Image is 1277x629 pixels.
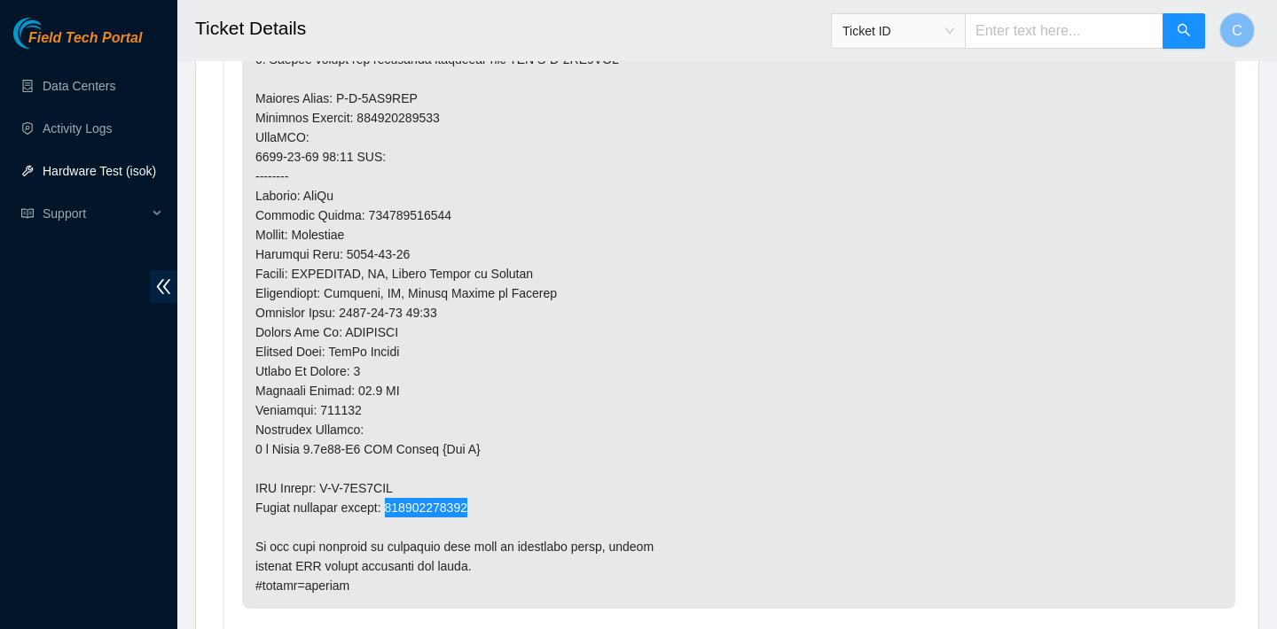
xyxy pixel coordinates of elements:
[21,207,34,220] span: read
[43,196,147,231] span: Support
[965,13,1163,49] input: Enter text here...
[150,270,177,303] span: double-left
[1219,12,1255,48] button: C
[1232,19,1242,42] span: C
[43,164,156,178] a: Hardware Test (isok)
[13,18,90,49] img: Akamai Technologies
[842,18,954,44] span: Ticket ID
[28,30,142,47] span: Field Tech Portal
[43,121,113,136] a: Activity Logs
[43,79,115,93] a: Data Centers
[13,32,142,55] a: Akamai TechnologiesField Tech Portal
[1177,23,1191,40] span: search
[1163,13,1205,49] button: search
